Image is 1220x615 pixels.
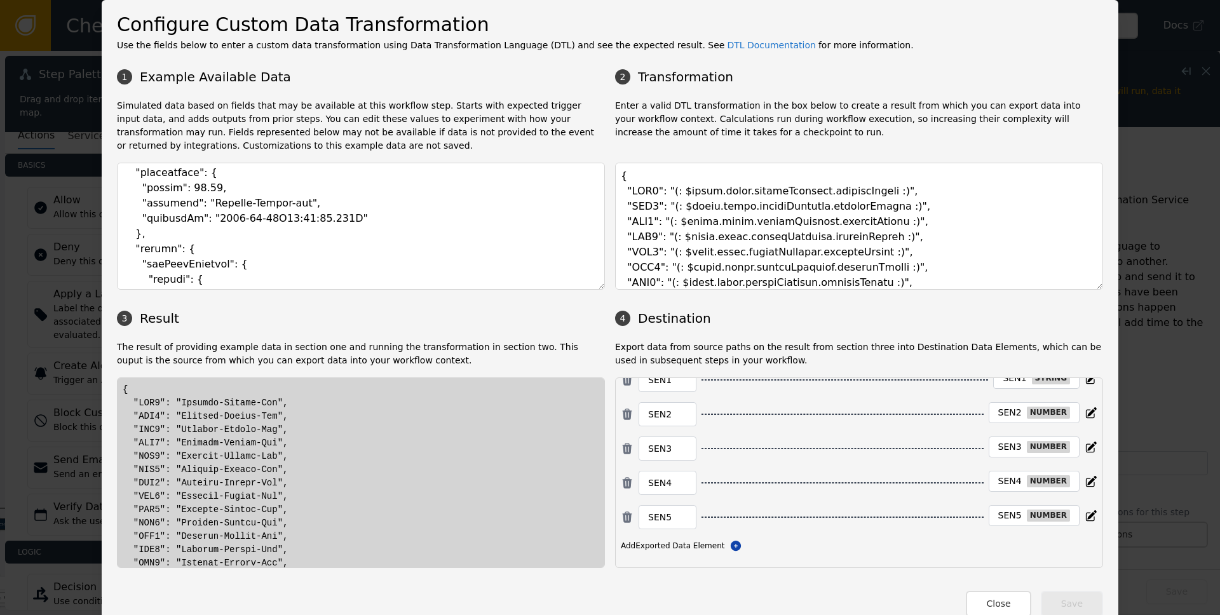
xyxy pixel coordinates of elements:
div: 3 [117,311,132,326]
div: number [1027,441,1070,453]
div: 1 [117,69,132,84]
textarea: { "lorem": { "ipsum": { "dolorsItametco": { "adipiscingelItseddoeIu": "Tempori-Utlabo-etd", "magn... [117,163,605,290]
div: SEN2 [998,407,1022,419]
h3: Destination [615,309,1103,328]
h3: Example Available Data [117,67,605,86]
p: The result of providing example data in section one and running the transformation in section two... [117,341,605,367]
div: SEN4 [998,476,1022,487]
span: Use the fields below to enter a custom data transformation using Data Transformation Language (DT... [117,40,724,50]
h3: Result [117,309,605,328]
input: Enter a Source Path [648,475,687,490]
div: string [1032,372,1070,384]
h2: Configure Custom Data Transformation [117,10,1103,39]
p: Enter a valid DTL transformation in the box below to create a result from which you can export da... [615,99,1103,152]
a: DTL Documentation [727,40,816,50]
div: number [1027,475,1070,487]
h3: Transformation [615,67,1103,86]
p: Simulated data based on fields that may be available at this workflow step. Starts with expected ... [117,99,605,152]
input: Enter a Source Path [648,407,687,422]
input: Enter a Source Path [648,510,687,525]
input: Enter a Source Path [648,372,687,388]
input: Enter a Source Path [648,441,687,456]
div: 2 [615,69,630,84]
div: Add Exported Data Element [621,539,1097,552]
textarea: { "LOR0": "(: $ipsum.dolor.sitameTconsect.adipiscIngeli :)", "SED3": "(: $doeiu.tempo.incidiDuntu... [615,163,1103,290]
div: SEN3 [998,442,1022,453]
div: SEN5 [998,510,1022,522]
div: number [1027,407,1070,419]
div: SEN1 [1003,373,1026,384]
div: 4 [615,311,630,326]
p: Export data from source paths on the result from section three into Destination Data Elements, wh... [615,341,1103,367]
div: number [1027,510,1070,522]
span: for more information. [818,40,914,50]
